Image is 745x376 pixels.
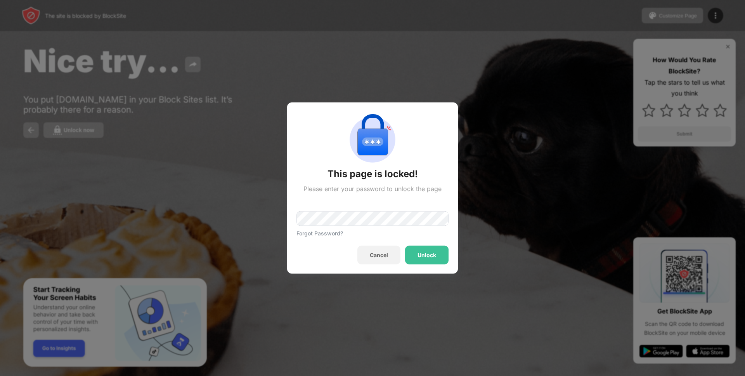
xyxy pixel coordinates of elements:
div: Cancel [370,252,388,258]
div: This page is locked! [327,168,418,180]
img: password-protection.svg [345,112,400,168]
div: Forgot Password? [296,230,343,237]
div: Please enter your password to unlock the page [303,185,442,193]
div: Unlock [418,252,436,258]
